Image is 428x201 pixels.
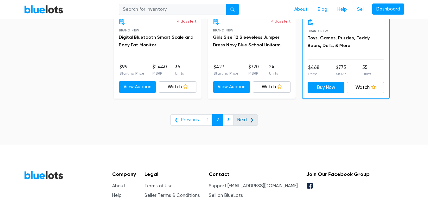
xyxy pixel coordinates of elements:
p: Starting Price [119,70,144,76]
a: Buy Now [308,82,345,93]
a: Girls Size 12 Sleeveless Jumper Dress Navy Blue School Uniform [213,35,280,48]
span: Brand New [119,29,139,32]
p: Units [269,70,278,76]
h5: Contact [209,171,298,177]
h5: Join Our Facebook Group [306,171,370,177]
p: MSRP [152,70,167,76]
a: Help [112,193,122,198]
a: Watch [159,81,196,93]
p: Price [308,71,320,77]
a: About [112,183,125,189]
li: 24 [269,64,278,76]
p: MSRP [336,71,346,77]
li: 55 [362,64,371,77]
p: 4 days left [271,18,291,24]
a: Next ❯ [233,114,258,126]
a: About [289,3,313,16]
a: 2 [212,114,223,126]
h5: Company [112,171,136,177]
a: Digital Bluetooth Smart Scale and Body Fat Monitor [119,35,193,48]
li: Support: [209,183,298,190]
p: MSRP [248,70,259,76]
p: Starting Price [214,70,239,76]
input: Search for inventory [119,4,227,15]
span: Brand New [308,29,328,33]
p: Units [175,70,184,76]
a: Watch [253,81,291,93]
a: Seller Terms & Conditions [144,193,200,198]
a: Blog [313,3,332,16]
a: View Auction [213,81,251,93]
a: Watch [347,82,384,93]
a: Help [332,3,352,16]
li: 36 [175,64,184,76]
a: Sell on BlueLots [209,193,243,198]
p: Units [362,71,371,77]
a: 3 [223,114,233,126]
a: BlueLots [24,171,63,180]
li: $468 [308,64,320,77]
a: [EMAIL_ADDRESS][DOMAIN_NAME] [227,183,298,189]
a: Dashboard [372,3,404,15]
li: $773 [336,64,346,77]
a: 1 [203,114,213,126]
h5: Legal [144,171,200,177]
li: $720 [248,64,259,76]
li: $427 [214,64,239,76]
a: Toys, Games, Puzzles, Teddy Bears, Dolls, & More [308,35,370,48]
li: $99 [119,64,144,76]
a: Terms of Use [144,183,173,189]
a: BlueLots [24,5,63,14]
span: Brand New [213,29,233,32]
p: 4 days left [177,18,196,24]
li: $1,440 [152,64,167,76]
a: ❮ Previous [170,114,203,126]
a: Sell [352,3,370,16]
a: View Auction [119,81,157,93]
